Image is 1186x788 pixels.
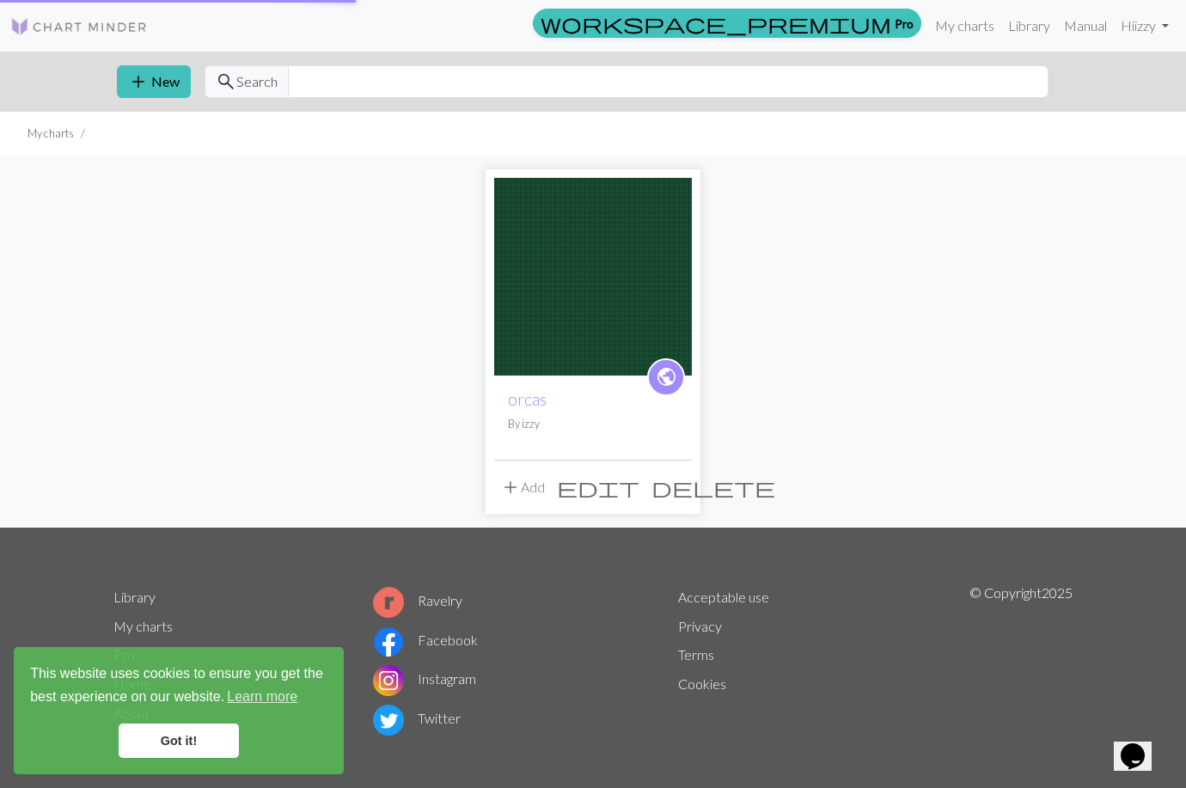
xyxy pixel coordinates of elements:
[373,665,404,696] img: Instagram logo
[1114,9,1176,43] a: Hiizzy
[678,589,769,605] a: Acceptable use
[119,724,239,758] a: dismiss cookie message
[216,70,236,94] span: search
[236,71,278,92] span: Search
[28,125,74,142] li: My charts
[494,178,692,376] img: orcas
[678,618,722,634] a: Privacy
[508,389,547,409] a: orcas
[113,589,156,605] a: Library
[541,11,891,35] span: workspace_premium
[645,471,781,504] button: Delete
[557,475,639,499] span: edit
[533,9,921,38] a: Pro
[373,670,476,687] a: Instagram
[1001,9,1057,43] a: Library
[656,363,677,390] span: public
[14,647,344,774] div: cookieconsent
[647,358,685,396] a: public
[494,471,551,504] button: Add
[224,684,300,710] a: learn more about cookies
[651,475,775,499] span: delete
[373,710,461,726] a: Twitter
[373,587,404,618] img: Ravelry logo
[656,360,677,394] i: public
[500,475,521,499] span: add
[373,705,404,736] img: Twitter logo
[508,416,678,432] p: By izzy
[117,65,191,98] button: New
[1057,9,1114,43] a: Manual
[10,16,148,37] img: Logo
[678,675,726,692] a: Cookies
[928,9,1001,43] a: My charts
[128,70,149,94] span: add
[1114,719,1169,771] iframe: chat widget
[678,646,714,663] a: Terms
[373,592,462,608] a: Ravelry
[969,583,1073,739] p: © Copyright 2025
[557,477,639,498] i: Edit
[373,632,478,648] a: Facebook
[494,266,692,283] a: orcas
[373,626,404,657] img: Facebook logo
[551,471,645,504] button: Edit
[113,618,173,634] a: My charts
[30,663,327,710] span: This website uses cookies to ensure you get the best experience on our website.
